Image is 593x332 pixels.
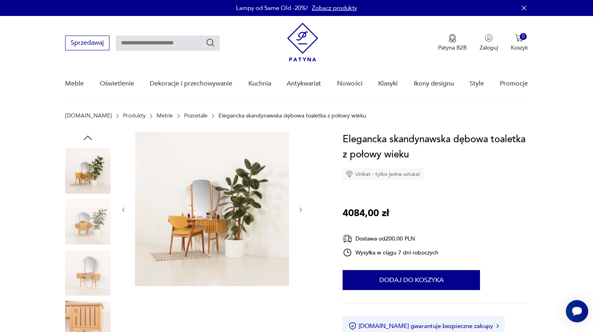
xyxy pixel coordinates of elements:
a: Zobacz produkty [312,4,357,12]
a: Oświetlenie [100,68,134,99]
button: Zaloguj [480,34,498,52]
div: Unikat - tylko jedna sztuka! [343,168,423,180]
a: Sprzedawaj [65,41,109,46]
img: Zdjęcie produktu Elegancka skandynawska dębowa toaletka z połowy wieku [65,250,111,295]
button: [DOMAIN_NAME] gwarantuje bezpieczne zakupy [349,322,498,330]
button: Sprzedawaj [65,36,109,50]
p: Elegancka skandynawska dębowa toaletka z połowy wieku [218,113,366,119]
a: [DOMAIN_NAME] [65,113,112,119]
a: Antykwariat [287,68,321,99]
button: Dodaj do koszyka [343,270,480,290]
a: Style [470,68,484,99]
a: Dekoracje i przechowywanie [150,68,232,99]
button: Patyna B2B [438,34,467,52]
img: Ikona diamentu [346,171,353,178]
img: Ikona medalu [448,34,456,43]
p: Lampy od Same Old -20%! [236,4,308,12]
a: Kuchnia [248,68,271,99]
button: 0Koszyk [511,34,528,52]
img: Ikonka użytkownika [485,34,493,42]
button: Szukaj [206,38,215,48]
a: Klasyki [378,68,398,99]
div: 0 [520,33,527,40]
img: Ikona certyfikatu [349,322,357,330]
a: Meble [157,113,173,119]
img: Ikona strzałki w prawo [496,324,499,328]
img: Patyna - sklep z meblami i dekoracjami vintage [287,23,318,62]
img: Ikona koszyka [515,34,523,42]
a: Meble [65,68,84,99]
img: Zdjęcie produktu Elegancka skandynawska dębowa toaletka z połowy wieku [65,148,111,193]
p: Koszyk [511,44,528,52]
p: 4084,00 zł [343,206,389,221]
p: Patyna B2B [438,44,467,52]
img: Zdjęcie produktu Elegancka skandynawska dębowa toaletka z połowy wieku [135,132,289,286]
a: Pozostałe [184,113,208,119]
h1: Elegancka skandynawska dębowa toaletka z połowy wieku [343,132,528,162]
iframe: Smartsupp widget button [566,300,588,322]
a: Nowości [337,68,363,99]
a: Ikony designu [414,68,454,99]
div: Dostawa od 200,00 PLN [343,234,438,244]
img: Ikona dostawy [343,234,352,244]
a: Produkty [123,113,146,119]
a: Ikona medaluPatyna B2B [438,34,467,52]
a: Promocje [500,68,528,99]
div: Wysyłka w ciągu 7 dni roboczych [343,248,438,257]
img: Zdjęcie produktu Elegancka skandynawska dębowa toaletka z połowy wieku [65,199,111,245]
p: Zaloguj [480,44,498,52]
